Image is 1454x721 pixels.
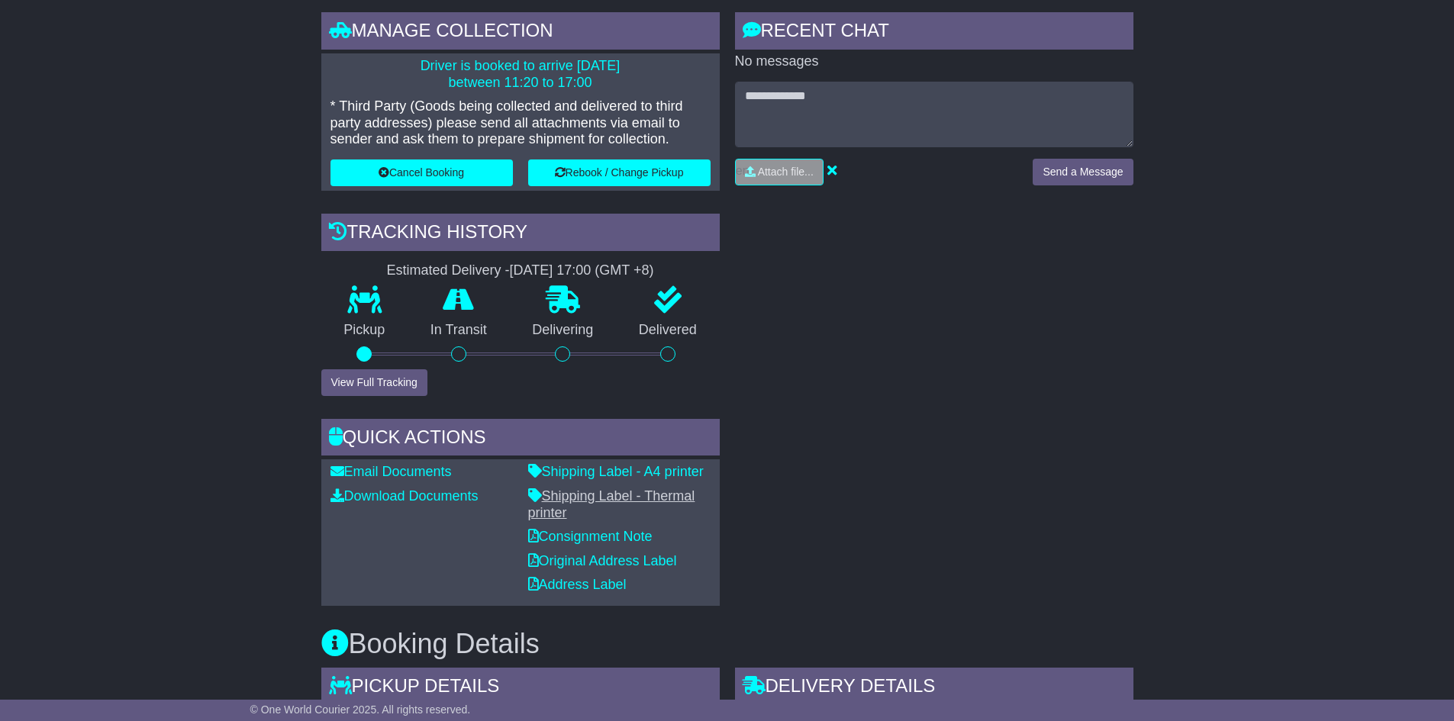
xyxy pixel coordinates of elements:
a: Original Address Label [528,553,677,568]
p: No messages [735,53,1133,70]
div: Quick Actions [321,419,720,460]
a: Address Label [528,577,627,592]
p: Pickup [321,322,408,339]
p: Driver is booked to arrive [DATE] between 11:20 to 17:00 [330,58,711,91]
a: Consignment Note [528,529,653,544]
div: RECENT CHAT [735,12,1133,53]
div: Manage collection [321,12,720,53]
p: In Transit [408,322,510,339]
a: Shipping Label - A4 printer [528,464,704,479]
a: Email Documents [330,464,452,479]
span: © One World Courier 2025. All rights reserved. [250,703,471,716]
div: Delivery Details [735,668,1133,709]
div: Pickup Details [321,668,720,709]
p: Delivering [510,322,617,339]
button: Rebook / Change Pickup [528,159,711,186]
a: Download Documents [330,488,479,504]
div: [DATE] 17:00 (GMT +8) [510,262,654,279]
p: Delivered [616,322,720,339]
p: * Third Party (Goods being collected and delivered to third party addresses) please send all atta... [330,98,711,148]
div: Tracking history [321,214,720,255]
button: Cancel Booking [330,159,513,186]
div: Estimated Delivery - [321,262,720,279]
button: Send a Message [1033,159,1133,185]
a: Shipping Label - Thermal printer [528,488,695,520]
button: View Full Tracking [321,369,427,396]
h3: Booking Details [321,629,1133,659]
